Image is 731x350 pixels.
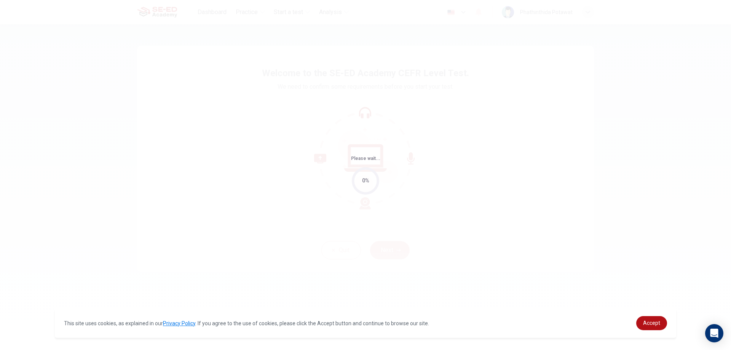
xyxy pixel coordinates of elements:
[351,156,380,161] span: Please wait...
[55,308,676,338] div: cookieconsent
[163,320,195,326] a: Privacy Policy
[705,324,723,342] div: Open Intercom Messenger
[643,320,660,326] span: Accept
[636,316,667,330] a: dismiss cookie message
[64,320,429,326] span: This site uses cookies, as explained in our . If you agree to the use of cookies, please click th...
[362,176,369,185] div: 0%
